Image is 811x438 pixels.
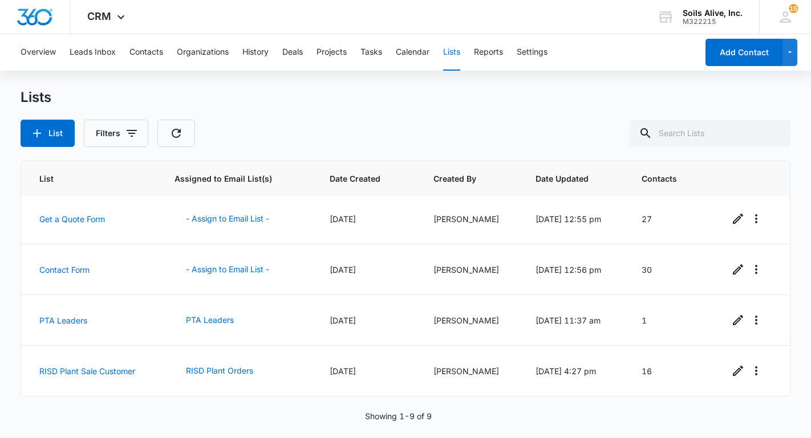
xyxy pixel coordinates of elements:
a: RISD Plant Sale Customer [39,366,135,376]
div: [DATE] [330,264,406,276]
td: 30 [628,244,715,295]
td: [PERSON_NAME] [420,244,522,295]
button: RISD Plant Orders [175,357,265,384]
span: Contacts [642,173,684,185]
a: Edit [729,311,747,329]
div: [DATE] 12:56 pm [536,264,614,276]
button: Overflow Menu [747,311,765,329]
button: - Assign to Email List - [175,205,281,232]
p: Showing 1-9 of 9 [365,410,432,422]
h1: Lists [21,89,51,106]
button: Settings [517,34,548,71]
button: Overflow Menu [747,260,765,279]
td: [PERSON_NAME] [420,194,522,244]
a: Edit [729,260,747,279]
span: Date Created [330,173,390,185]
div: notifications count [789,4,798,13]
td: 16 [628,346,715,396]
button: Add Contact [705,39,782,66]
a: PTA Leaders [39,316,87,325]
button: History [242,34,269,71]
div: [DATE] 11:37 am [536,314,614,326]
button: Overflow Menu [747,210,765,228]
input: Search Lists [630,120,790,147]
a: Contact Form [39,265,90,275]
td: 27 [628,194,715,244]
button: Calendar [396,34,429,71]
div: [DATE] [330,213,406,225]
button: Deals [282,34,303,71]
button: Contacts [129,34,163,71]
div: [DATE] [330,314,406,326]
button: Lists [443,34,460,71]
button: Overflow Menu [747,362,765,380]
span: List [39,173,131,185]
button: Overview [21,34,56,71]
button: Filters [84,120,148,147]
button: PTA Leaders [175,306,245,334]
td: [PERSON_NAME] [420,295,522,346]
button: Reports [474,34,503,71]
td: 1 [628,295,715,346]
div: account name [683,9,743,18]
button: List [21,120,75,147]
a: Edit [729,362,747,380]
td: [PERSON_NAME] [420,346,522,396]
a: Get a Quote Form [39,214,105,224]
div: [DATE] 12:55 pm [536,213,614,225]
span: Created By [433,173,492,185]
span: CRM [87,10,111,22]
div: [DATE] [330,365,406,377]
button: Projects [317,34,347,71]
button: Organizations [177,34,229,71]
button: Tasks [360,34,382,71]
div: [DATE] 4:27 pm [536,365,614,377]
a: Edit [729,210,747,228]
span: 15 [789,4,798,13]
button: Leads Inbox [70,34,116,71]
div: account id [683,18,743,26]
span: Date Updated [536,173,598,185]
span: Assigned to Email List(s) [175,173,286,185]
button: - Assign to Email List - [175,256,281,283]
